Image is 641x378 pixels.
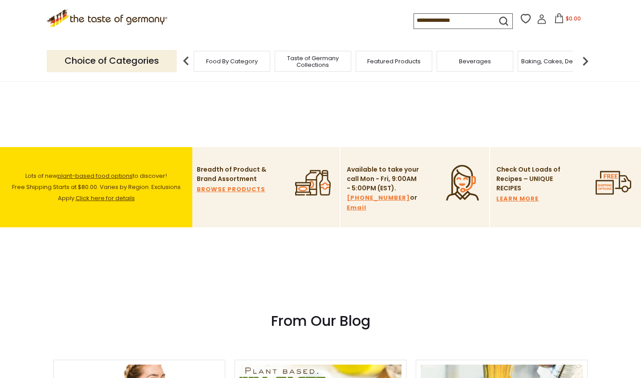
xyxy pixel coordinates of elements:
a: Taste of Germany Collections [277,55,349,68]
a: LEARN MORE [496,194,539,204]
a: plant-based food options [57,172,133,180]
a: Food By Category [206,58,258,65]
button: $0.00 [548,13,586,27]
a: Featured Products [367,58,421,65]
img: previous arrow [177,52,195,70]
p: Choice of Categories [47,50,177,72]
img: next arrow [576,52,594,70]
a: Click here for details [76,194,135,202]
a: BROWSE PRODUCTS [197,185,265,194]
a: [PHONE_NUMBER] [347,193,410,203]
p: Check Out Loads of Recipes – UNIQUE RECIPES [496,165,561,193]
h3: From Our Blog [53,312,588,330]
a: Beverages [459,58,491,65]
span: Lots of new to discover! Free Shipping Starts at $80.00. Varies by Region. Exclusions Apply. [12,172,181,202]
a: Email [347,203,366,213]
span: $0.00 [566,15,581,22]
p: Available to take your call Mon - Fri, 9:00AM - 5:00PM (EST). or [347,165,420,213]
a: Baking, Cakes, Desserts [521,58,590,65]
p: Breadth of Product & Brand Assortment [197,165,270,184]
